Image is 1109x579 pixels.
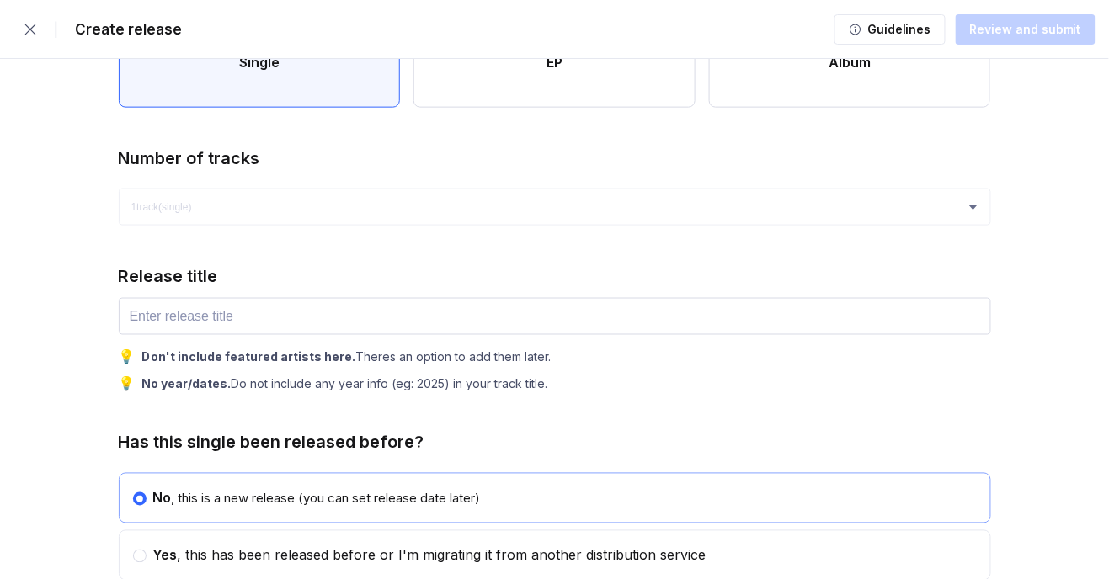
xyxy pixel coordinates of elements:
div: Release title [119,266,218,286]
div: EP [547,54,562,71]
div: Create release [65,21,182,38]
button: Guidelines [834,14,946,45]
div: Album [829,54,871,71]
div: 💡 [119,375,136,392]
div: Number of tracks [119,148,260,168]
span: Yes [153,547,178,564]
span: No [153,490,172,507]
b: No year/dates. [142,377,232,391]
div: | [54,21,58,38]
input: Enter release title [119,298,991,335]
div: Guidelines [862,21,931,38]
div: Single [239,54,280,71]
b: Don't include featured artists here. [142,350,356,364]
div: Theres an option to add them later. [142,350,552,364]
div: 💡 [119,348,136,365]
div: , this has been released before or I'm migrating it from another distribution service [147,547,706,564]
div: Has this single been released before? [119,433,424,453]
div: , this is a new release (you can set release date later) [147,490,481,507]
div: Do not include any year info (eg: 2025) in your track title. [142,377,548,391]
